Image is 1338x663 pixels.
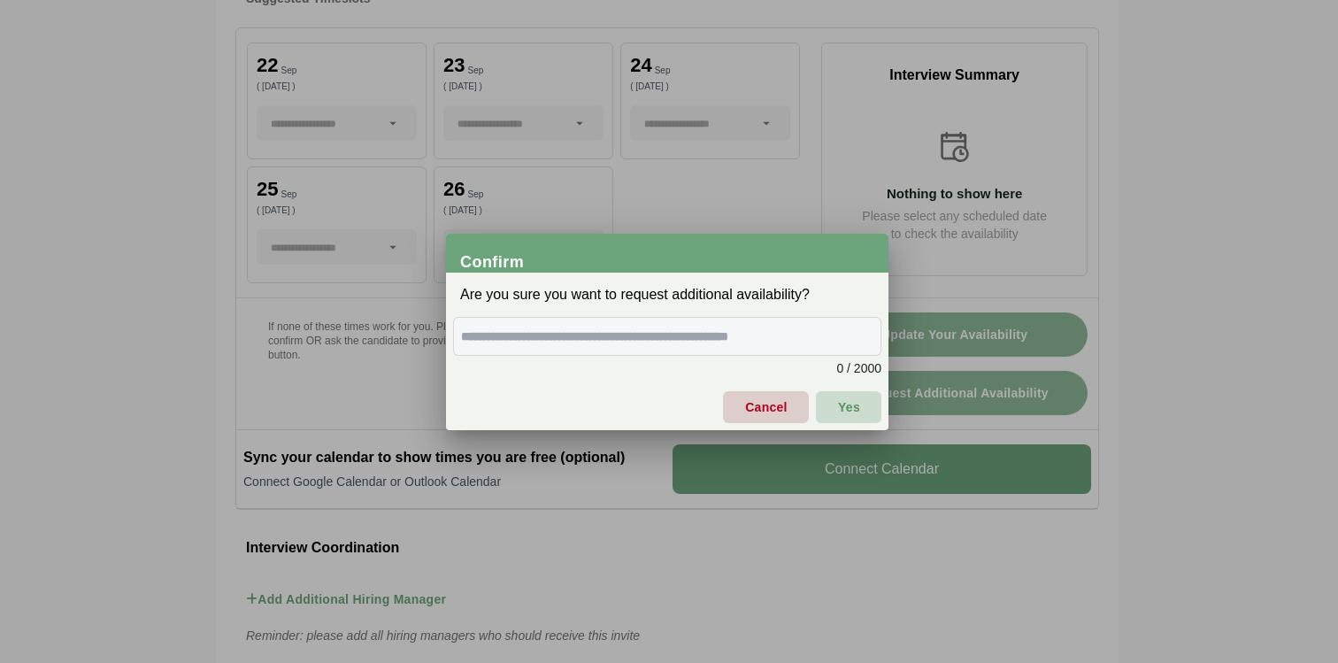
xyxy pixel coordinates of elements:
div: Are you sure you want to request additional availability? [446,273,888,317]
span: Yes [837,389,860,426]
button: Cancel [723,391,809,423]
button: Yes [816,391,881,423]
div: 0 / 2000 [453,359,881,377]
div: Confirm [460,253,888,271]
span: Cancel [744,389,788,426]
